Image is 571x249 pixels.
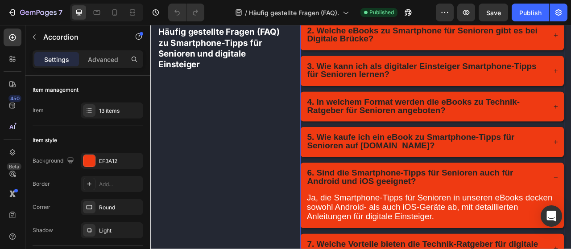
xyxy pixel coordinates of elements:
p: Accordion [43,32,119,42]
div: Rich Text Editor. Editing area: main [198,183,505,207]
span: Save [486,9,501,16]
strong: 2. Welche eBooks zu Smartphone für Senioren gibt es bei Digitale Brücke? [199,1,492,24]
strong: 4. In welchem Format werden die eBooks zu Technik-Ratgeber für Senioren angeboten? [199,92,470,114]
button: Save [479,4,508,21]
div: Shadow [33,226,53,234]
iframe: Design area [150,25,571,249]
div: 13 items [99,107,141,115]
div: Add... [99,180,141,188]
span: / [245,8,247,17]
div: Item [33,106,44,114]
strong: 5. Wie kaufe ich ein eBook zu Smartphone-Tipps für Senioren auf [DOMAIN_NAME]? [199,137,463,159]
div: Light [99,227,141,235]
div: Beta [7,163,21,170]
div: Open Intercom Messenger [541,205,562,227]
span: Published [369,8,394,16]
div: 450 [8,95,21,102]
div: Rich Text Editor. Editing area: main [198,137,505,161]
div: Rich Text Editor. Editing area: main [198,92,505,116]
p: Advanced [88,55,118,64]
strong: 6. Sind die Smartphone-Tipps für Senioren auch für Android und iOS geeignet? [199,182,462,205]
div: Undo/Redo [168,4,204,21]
div: Publish [519,8,542,17]
div: Round [99,204,141,212]
button: 7 [4,4,66,21]
div: Border [33,180,50,188]
div: Item management [33,86,79,94]
div: Rich Text Editor. Editing area: main [198,47,505,71]
span: Häufig gestellte Fragen (FAQ). [249,8,339,17]
p: Settings [44,55,69,64]
div: Corner [33,203,50,211]
div: EF3A12 [99,157,141,165]
strong: 3. Wie kann ich als digitaler Einsteiger Smartphone-Tipps für Senioren lernen? [199,46,491,69]
button: Publish [512,4,549,21]
div: Item style [33,136,57,144]
div: Rich Text Editor. Editing area: main [198,2,505,26]
div: Background [33,155,76,167]
p: 7 [58,7,62,18]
